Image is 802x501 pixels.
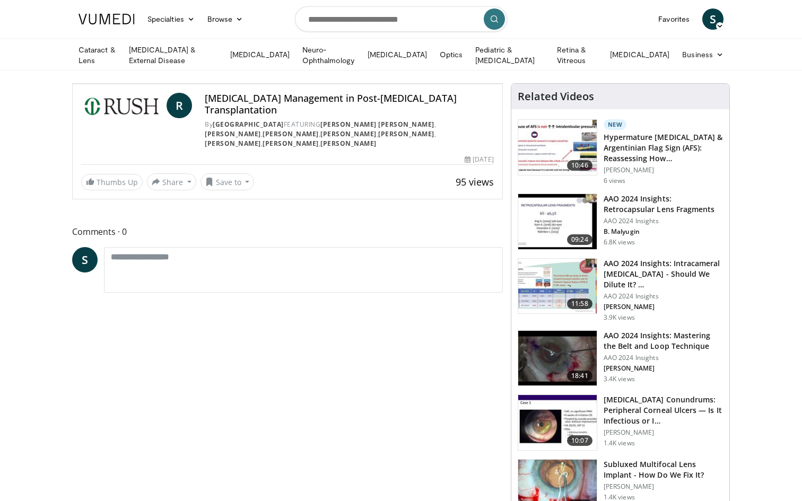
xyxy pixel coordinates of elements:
p: 1.4K views [604,439,635,447]
img: 22a3a3a3-03de-4b31-bd81-a17540334f4a.150x105_q85_crop-smart_upscale.jpg [518,331,597,386]
p: 3.4K views [604,375,635,383]
a: Retina & Vitreous [551,45,604,66]
h3: AAO 2024 Insights: Mastering the Belt and Loop Technique [604,330,723,351]
h3: AAO 2024 Insights: Intracameral [MEDICAL_DATA] - Should We Dilute It? … [604,258,723,290]
a: [PERSON_NAME] [205,129,261,138]
p: AAO 2024 Insights [604,354,723,362]
a: [PERSON_NAME] [263,129,319,138]
a: Neuro-Ophthalmology [296,45,361,66]
a: [PERSON_NAME] [263,139,319,148]
span: 11:58 [567,298,592,309]
h3: AAO 2024 Insights: Retrocapsular Lens Fragments [604,194,723,215]
a: S [72,247,98,273]
img: Rush University Medical Center [81,93,162,118]
p: AAO 2024 Insights [604,217,723,225]
a: [MEDICAL_DATA] [224,44,296,65]
p: [PERSON_NAME] [604,482,723,491]
a: Favorites [652,8,696,30]
p: [PERSON_NAME] [604,428,723,437]
div: By FEATURING , , , , , , , [205,120,493,148]
p: [PERSON_NAME] [604,166,723,174]
p: 3.9K views [604,313,635,322]
p: AAO 2024 Insights [604,292,723,301]
a: [PERSON_NAME] [320,129,377,138]
a: [MEDICAL_DATA] [604,44,676,65]
h3: Hypermature [MEDICAL_DATA] & Argentinian Flag Sign (AFS): Reassessing How… [604,132,723,164]
a: Thumbs Up [81,174,143,190]
h4: [MEDICAL_DATA] Management in Post-[MEDICAL_DATA] Transplantation [205,93,493,116]
a: [PERSON_NAME] [205,139,261,148]
a: [MEDICAL_DATA] [361,44,433,65]
span: 18:41 [567,371,592,381]
a: 11:58 AAO 2024 Insights: Intracameral [MEDICAL_DATA] - Should We Dilute It? … AAO 2024 Insights [... [518,258,723,322]
p: [PERSON_NAME] [604,303,723,311]
h3: [MEDICAL_DATA] Conundrums: Peripheral Corneal Ulcers — Is It Infectious or I… [604,394,723,426]
a: [GEOGRAPHIC_DATA] [213,120,284,129]
a: Business [676,44,730,65]
a: Browse [201,8,250,30]
p: 6.8K views [604,238,635,247]
p: 6 views [604,177,626,185]
a: Cataract & Lens [72,45,123,66]
span: 10:46 [567,160,592,171]
a: S [702,8,723,30]
input: Search topics, interventions [295,6,507,32]
div: [DATE] [465,155,493,164]
a: 10:07 [MEDICAL_DATA] Conundrums: Peripheral Corneal Ulcers — Is It Infectious or I… [PERSON_NAME]... [518,394,723,451]
h4: Related Videos [518,90,594,103]
span: 95 views [456,175,494,188]
h3: Subluxed Multifocal Lens Implant - How Do We Fix It? [604,459,723,480]
img: 40c8dcf9-ac14-45af-8571-bda4a5b229bd.150x105_q85_crop-smart_upscale.jpg [518,120,597,175]
a: 18:41 AAO 2024 Insights: Mastering the Belt and Loop Technique AAO 2024 Insights [PERSON_NAME] 3.... [518,330,723,386]
a: R [167,93,192,118]
img: 01f52a5c-6a53-4eb2-8a1d-dad0d168ea80.150x105_q85_crop-smart_upscale.jpg [518,194,597,249]
p: [PERSON_NAME] [604,364,723,373]
img: VuMedi Logo [79,14,135,24]
a: 09:24 AAO 2024 Insights: Retrocapsular Lens Fragments AAO 2024 Insights B. Malyugin 6.8K views [518,194,723,250]
a: [MEDICAL_DATA] & External Disease [123,45,224,66]
img: de733f49-b136-4bdc-9e00-4021288efeb7.150x105_q85_crop-smart_upscale.jpg [518,259,597,314]
span: 10:07 [567,435,592,446]
a: Optics [433,44,469,65]
span: Comments 0 [72,225,503,239]
p: New [604,119,627,130]
p: B. Malyugin [604,227,723,236]
img: 5ede7c1e-2637-46cb-a546-16fd546e0e1e.150x105_q85_crop-smart_upscale.jpg [518,395,597,450]
a: Pediatric & [MEDICAL_DATA] [469,45,551,66]
span: 09:24 [567,234,592,245]
a: Specialties [141,8,201,30]
a: [PERSON_NAME] [PERSON_NAME] [320,120,434,129]
a: [PERSON_NAME] [320,139,377,148]
button: Save to [201,173,255,190]
a: 10:46 New Hypermature [MEDICAL_DATA] & Argentinian Flag Sign (AFS): Reassessing How… [PERSON_NAME... [518,119,723,185]
a: [PERSON_NAME] [378,129,434,138]
button: Share [147,173,196,190]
